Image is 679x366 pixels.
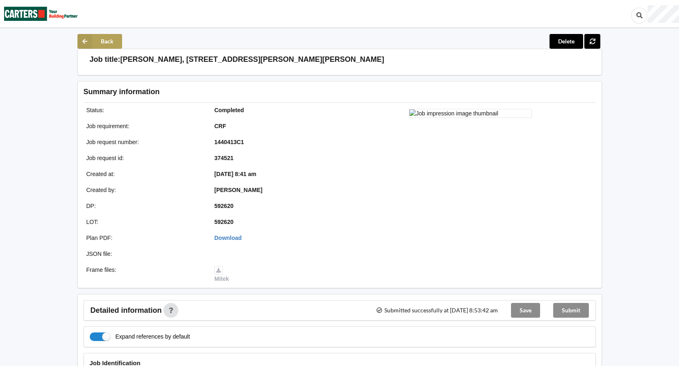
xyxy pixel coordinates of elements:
[214,203,234,209] b: 592620
[214,219,234,225] b: 592620
[81,170,209,178] div: Created at :
[81,186,209,194] div: Created by :
[4,0,78,27] img: Carters
[77,34,122,49] button: Back
[84,87,465,97] h3: Summary information
[81,106,209,114] div: Status :
[91,307,162,314] span: Detailed information
[214,139,244,145] b: 1440413C1
[214,171,256,177] b: [DATE] 8:41 am
[214,107,244,113] b: Completed
[81,154,209,162] div: Job request id :
[81,250,209,258] div: JSON file :
[214,123,226,129] b: CRF
[81,138,209,146] div: Job request number :
[90,55,120,64] h3: Job title:
[376,307,497,313] span: Submitted successfully at [DATE] 8:53:42 am
[214,155,234,161] b: 374521
[409,109,532,118] img: Job impression image thumbnail
[81,234,209,242] div: Plan PDF :
[81,266,209,283] div: Frame files :
[120,55,384,64] h3: [PERSON_NAME], [STREET_ADDRESS][PERSON_NAME][PERSON_NAME]
[647,5,679,23] div: User Profile
[214,267,229,282] a: Mitek
[81,122,209,130] div: Job requirement :
[550,34,583,49] button: Delete
[81,202,209,210] div: DP :
[81,218,209,226] div: LOT :
[214,187,262,193] b: [PERSON_NAME]
[214,235,242,241] a: Download
[90,332,190,341] label: Expand references by default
